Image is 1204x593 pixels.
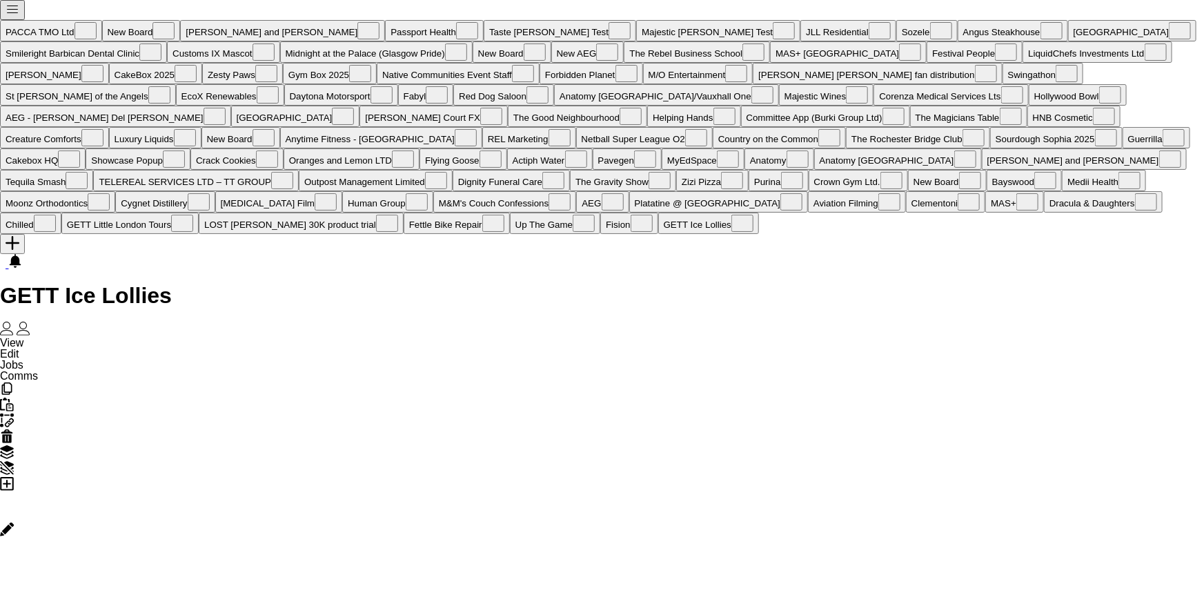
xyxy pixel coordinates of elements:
[377,63,540,84] button: Native Communities Event Staff
[109,63,202,84] button: CakeBox 2025
[636,20,800,41] button: Majestic [PERSON_NAME] Test
[280,41,473,63] button: Midnight at the Palace (Glasgow Pride)
[1023,41,1172,63] button: LiquidChefs Investments Ltd
[190,148,284,170] button: Crack Cookies
[554,84,779,106] button: Anatomy [GEOGRAPHIC_DATA]/Vauxhall One
[896,20,958,41] button: Sozele
[109,127,201,148] button: Luxury Liquids
[809,170,908,191] button: Crown Gym Ltd.
[874,84,1028,106] button: Corenza Medical Services Lts
[1044,191,1163,213] button: Dracula & Daughters
[93,170,299,191] button: TELEREAL SERVICES LTD – TT GROUP
[1068,20,1197,41] button: [GEOGRAPHIC_DATA]
[385,20,484,41] button: Passport Health
[643,63,753,84] button: M/O Entertainment
[215,191,343,213] button: [MEDICAL_DATA] Film
[570,170,676,191] button: The Gravity Show
[484,20,636,41] button: Taste [PERSON_NAME] Test
[199,213,404,234] button: LOST [PERSON_NAME] 30K product trial
[61,213,199,234] button: GETT Little London Tours
[1135,527,1204,593] iframe: Chat Widget
[507,148,593,170] button: Actiph Water
[1027,106,1121,127] button: HNB Cosmetic
[910,106,1027,127] button: The Magicians Table
[404,213,510,234] button: Fettle Bike Repair
[453,84,554,106] button: Red Dog Saloon
[846,127,990,148] button: The Rochester Bridge Club
[202,63,283,84] button: Zesty Paws
[1062,170,1146,191] button: Medii Health
[433,191,577,213] button: M&M's Couch Confessions
[420,148,507,170] button: Flying Goose
[167,41,280,63] button: Customs IX Mascot
[779,84,874,106] button: Majestic Wines
[647,106,740,127] button: Helping Hands
[398,84,454,106] button: Fabyl
[342,191,433,213] button: Human Group
[770,41,927,63] button: MAS+ [GEOGRAPHIC_DATA]
[201,127,280,148] button: New Board
[908,170,987,191] button: New Board
[86,148,190,170] button: Showcase Popup
[658,213,759,234] button: GETT Ice Lollies
[540,63,643,84] button: Forbidden Planet
[1003,63,1084,84] button: Swingathon
[741,106,910,127] button: Committee App (Burki Group Ltd)
[744,148,814,170] button: Anatomy
[508,106,647,127] button: The Good Neighbourhood
[662,148,744,170] button: MyEdSpace
[982,148,1187,170] button: [PERSON_NAME] and [PERSON_NAME]
[676,170,749,191] button: Zizi Pizza
[551,41,624,63] button: New AEG
[713,127,846,148] button: Country on the Common
[284,148,420,170] button: Oranges and Lemon LTD
[283,63,377,84] button: Gym Box 2025
[115,191,215,213] button: Cygnet Distillery
[814,148,982,170] button: Anatomy [GEOGRAPHIC_DATA]
[985,191,1044,213] button: MAS+
[1029,84,1127,106] button: Hollywood Bowl
[280,127,482,148] button: Anytime Fitness - [GEOGRAPHIC_DATA]
[1123,127,1190,148] button: Guerrilla
[284,84,398,106] button: Daytona Motorsport
[231,106,360,127] button: [GEOGRAPHIC_DATA]
[453,170,570,191] button: Dignity Funeral Care
[808,191,906,213] button: Aviation Filming
[14,326,30,338] app-user-avatar: Spencer Blackwell
[906,191,985,213] button: Clementoni
[359,106,508,127] button: [PERSON_NAME] Court FX
[473,41,551,63] button: New Board
[176,84,284,106] button: EcoX Renewables
[753,63,1002,84] button: [PERSON_NAME] [PERSON_NAME] fan distribution
[482,127,576,148] button: REL Marketing
[299,170,453,191] button: Outpost Management Limited
[987,170,1063,191] button: Bayswood
[600,213,658,234] button: Fision
[800,20,896,41] button: JLL Residential
[629,191,809,213] button: Platatine @ [GEOGRAPHIC_DATA]
[958,20,1068,41] button: Angus Steakhouse
[927,41,1023,63] button: Festival People
[576,127,713,148] button: Netball Super League O2
[510,213,600,234] button: Up The Game
[102,20,181,41] button: New Board
[180,20,385,41] button: [PERSON_NAME] and [PERSON_NAME]
[593,148,662,170] button: Pavegen
[624,41,770,63] button: The Rebel Business School
[749,170,809,191] button: Purina
[576,191,629,213] button: AEG
[990,127,1123,148] button: Sourdough Sophia 2025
